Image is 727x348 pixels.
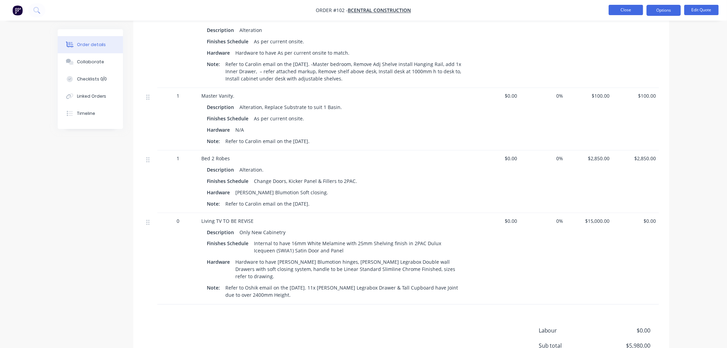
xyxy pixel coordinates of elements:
span: Order #102 - [316,7,348,14]
span: $2,850.00 [569,155,610,162]
span: $15,000.00 [569,217,610,225]
div: [PERSON_NAME] Blumotion Soft closing. [233,187,331,197]
button: Collaborate [58,53,123,70]
span: 1 [177,92,179,99]
button: Close [609,5,643,15]
div: Finishes Schedule [207,113,251,123]
button: Linked Orders [58,88,123,105]
span: $100.00 [569,92,610,99]
div: Description [207,102,237,112]
div: Order details [77,42,106,48]
div: Only New Cabinetry [237,227,288,237]
span: 0% [523,217,563,225]
div: Hardware [207,48,233,58]
span: 0% [523,155,563,162]
button: Options [647,5,681,16]
div: Finishes Schedule [207,36,251,46]
div: Refer to Carolin email on the [DATE]. -Master bedroom, Remove Adj Shelve install Hanging Rail, ad... [223,59,465,84]
div: As per current onsite. [251,113,307,123]
span: Bed 2 Robes [201,155,230,162]
span: Master Vanity. [201,93,234,99]
div: Checklists 0/0 [77,76,107,82]
button: Checklists 0/0 [58,70,123,88]
span: 0 [177,217,179,225]
div: Note: [207,59,223,69]
div: Finishes Schedule [207,239,251,249]
div: Alteration, Replace Substrate to suit 1 Basin. [237,102,345,112]
div: Linked Orders [77,93,107,99]
span: Labour [539,327,600,335]
div: As per current onsite. [251,36,307,46]
div: Description [207,227,237,237]
div: Hardware [207,257,233,267]
div: Note: [207,136,223,146]
img: Factory [12,5,23,15]
button: Order details [58,36,123,53]
div: Timeline [77,110,95,117]
div: Refer to Carolin email on the [DATE]. [223,199,312,209]
div: Refer to Carolin email on the [DATE]. [223,136,312,146]
div: Hardware [207,187,233,197]
a: Bcentral Construction [348,7,411,14]
div: Hardware [207,125,233,135]
div: Refer to Oshik email on the [DATE]. 11x [PERSON_NAME] Legrabox Drawer & Tall Cupboard have Joint ... [223,283,465,300]
div: Description [207,25,237,35]
button: Timeline [58,105,123,122]
div: Collaborate [77,59,104,65]
div: Note: [207,283,223,293]
span: $0.00 [615,217,656,225]
span: Living TV TO BE REVISE [201,218,254,224]
span: $2,850.00 [615,155,656,162]
div: Note: [207,199,223,209]
div: Change Doors, Kicker Panel & Fillers to 2PAC. [251,176,360,186]
button: Edit Quote [684,5,719,15]
div: Alteration [237,25,265,35]
div: Alteration. [237,165,266,175]
span: $0.00 [476,92,517,99]
div: Description [207,165,237,175]
div: Internal to have 16mm White Melamine with 25mm Shelving finish in 2PAC Dulux Icequeen (SWIA1) Sat... [251,239,465,256]
div: Hardware to have [PERSON_NAME] Blumotion hinges, [PERSON_NAME] Legrabox Double wall Drawers with ... [233,257,465,282]
span: $100.00 [615,92,656,99]
span: $0.00 [600,327,651,335]
span: 1 [177,155,179,162]
span: 0% [523,92,563,99]
span: $0.00 [476,217,517,225]
div: N/A [233,125,247,135]
span: $0.00 [476,155,517,162]
div: Finishes Schedule [207,176,251,186]
div: Hardware to have As per current onsite to match. [233,48,352,58]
